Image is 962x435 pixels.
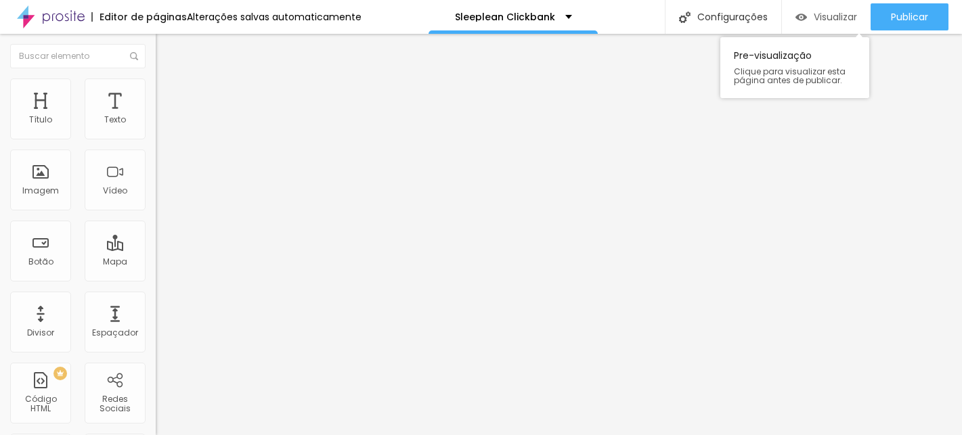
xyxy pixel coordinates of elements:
div: Alterações salvas automaticamente [187,12,362,22]
div: Imagem [22,186,59,196]
div: Mapa [103,257,127,267]
div: Espaçador [92,328,138,338]
div: Texto [104,115,126,124]
img: Icone [679,12,691,23]
div: Código HTML [14,394,67,414]
span: Visualizar [814,12,857,22]
iframe: Editor [156,34,962,435]
div: Botão [28,257,53,267]
p: Sleeplean Clickbank [455,12,555,22]
div: Título [29,115,52,124]
div: Redes Sociais [88,394,141,414]
span: Publicar [891,12,928,22]
div: Vídeo [103,186,127,196]
button: Publicar [871,3,948,30]
div: Editor de páginas [91,12,187,22]
img: Icone [130,52,138,60]
input: Buscar elemento [10,44,146,68]
div: Pre-visualização [720,37,869,98]
img: view-1.svg [795,12,807,23]
div: Divisor [27,328,54,338]
span: Clique para visualizar esta página antes de publicar. [734,67,856,85]
button: Visualizar [782,3,871,30]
